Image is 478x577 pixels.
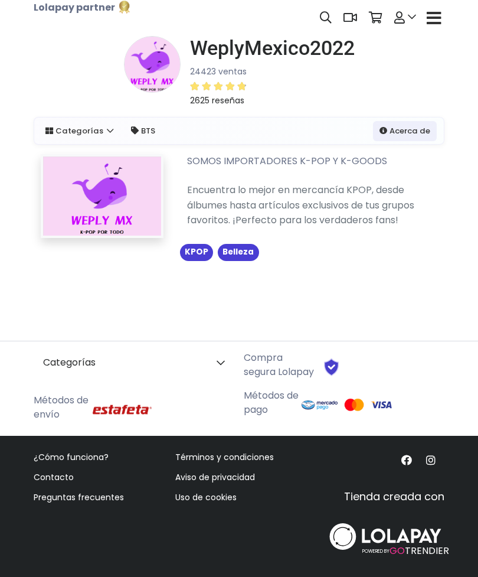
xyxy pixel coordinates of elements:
[244,389,302,417] p: Métodos de pago
[190,79,355,107] a: 2625 reseñas
[34,1,115,14] b: Lolapay partner
[371,398,392,412] img: Visa Logo
[190,79,247,93] div: 4.85 / 5
[362,547,389,554] span: POWERED BY
[34,451,109,463] a: ¿Cómo funciona?
[244,351,315,379] p: Compra segura Lolapay
[34,491,124,503] a: Preguntas frecuentes
[178,182,437,228] p: Encuentra lo mejor en mercancía KPOP, desde álbumes hasta artículos exclusivos de tus grupos favo...
[343,398,365,412] img: Mastercard Logo
[302,395,337,415] img: Mercado Pago Logo
[93,393,152,427] img: Estafeta Logo
[125,121,162,141] a: BTS
[190,66,247,77] small: 24423 ventas
[315,358,348,376] img: Shield Logo
[218,244,258,261] span: Belleza
[389,544,405,558] span: GO
[41,154,163,238] img: Store Logo
[124,36,181,93] img: small.png
[344,488,444,504] p: Tienda creada con
[175,471,255,483] a: Aviso de privacidad
[34,351,234,374] a: Categorías
[175,451,274,463] a: Términos y condiciones
[362,544,449,558] span: TRENDIER
[373,121,437,141] a: Acerca de
[326,514,444,559] a: POWERED BYGOTRENDIER
[181,36,355,60] a: WeplyMexico2022
[175,491,237,503] a: Uso de cookies
[34,393,93,422] p: Métodos de envío
[180,244,213,261] span: KPOP
[326,520,444,553] img: logo_white.svg
[34,471,74,483] a: Contacto
[190,36,355,60] h1: WeplyMexico2022
[39,121,120,141] a: Categorías
[190,94,244,106] small: 2625 reseñas
[178,154,437,168] div: SOMOS IMPORTADORES K-POP Y K-GOODS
